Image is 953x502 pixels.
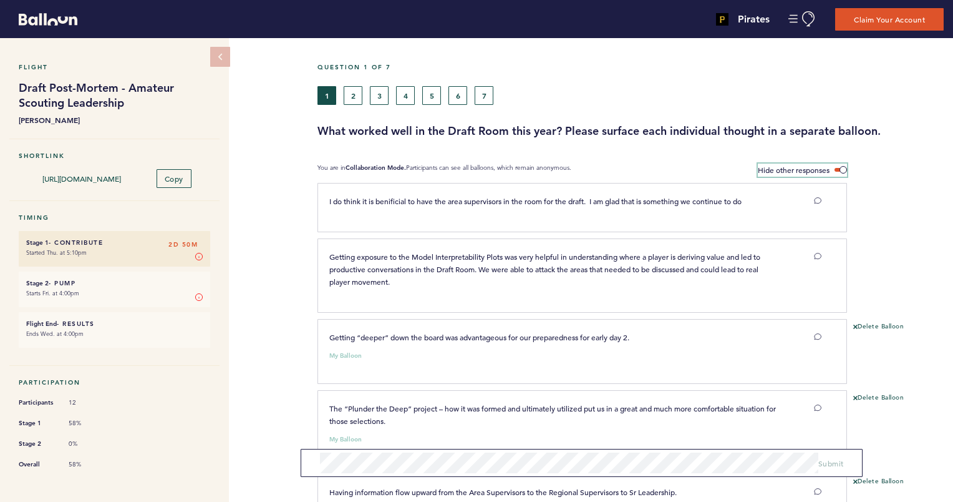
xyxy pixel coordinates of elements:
h5: Participation [19,378,210,386]
small: Flight End [26,320,57,328]
span: Having information flow upward from the Area Supervisors to the Regional Supervisors to Sr Leader... [329,487,677,497]
b: [PERSON_NAME] [19,114,210,126]
small: My Balloon [329,436,362,443]
span: Getting exposure to the Model Interpretability Plots was very helpful in understanding where a pl... [329,252,762,287]
button: 2 [344,86,362,105]
span: Stage 1 [19,417,56,430]
button: Claim Your Account [835,8,944,31]
a: Balloon [9,12,77,26]
h6: - Contribute [26,239,203,247]
h4: Pirates [738,12,770,27]
button: 3 [370,86,389,105]
span: I do think it is benificial to have the area supervisors in the room for the draft. I am glad tha... [329,196,742,206]
p: You are in Participants can see all balloons, which remain anonymous. [317,164,571,177]
button: Copy [157,169,191,188]
span: Hide other responses [758,165,830,175]
time: Started Thu. at 5:10pm [26,249,87,257]
span: 12 [69,398,106,407]
button: Manage Account [788,11,816,27]
button: Submit [818,457,844,470]
h5: Flight [19,63,210,71]
span: Copy [165,174,183,184]
b: Collaboration Mode. [346,164,406,172]
button: 5 [422,86,441,105]
button: 7 [475,86,493,105]
span: Submit [818,458,844,468]
time: Starts Fri. at 4:00pm [26,289,79,297]
span: Participants [19,396,56,409]
span: 2D 50M [168,239,198,251]
button: 4 [396,86,415,105]
small: Stage 1 [26,239,49,247]
button: Delete Balloon [853,477,904,487]
h5: Shortlink [19,152,210,160]
button: Delete Balloon [853,393,904,403]
span: Getting “deeper” down the board was advantageous for our preparedness for early day 2. [329,332,629,342]
span: Overall [19,458,56,471]
span: Stage 2 [19,438,56,450]
time: Ends Wed. at 4:00pm [26,330,84,338]
button: 6 [448,86,467,105]
button: Delete Balloon [853,322,904,332]
span: The “Plunder the Deep” project – how it was formed and ultimately utilized put us in a great and ... [329,403,778,426]
small: Stage 2 [26,279,49,287]
span: 0% [69,440,106,448]
h6: - Pump [26,279,203,287]
span: 58% [69,419,106,428]
h5: Question 1 of 7 [317,63,944,71]
svg: Balloon [19,13,77,26]
span: 58% [69,460,106,469]
h6: - Results [26,320,203,328]
button: 1 [317,86,336,105]
h5: Timing [19,214,210,222]
small: My Balloon [329,353,362,359]
h1: Draft Post-Mortem - Amateur Scouting Leadership [19,81,210,111]
h3: What worked well in the Draft Room this year? Please surface each individual thought in a separat... [317,124,944,139]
